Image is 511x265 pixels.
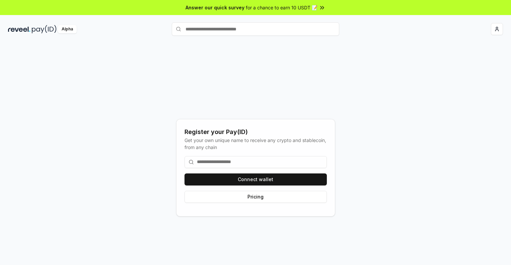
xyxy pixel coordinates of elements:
img: pay_id [32,25,57,33]
button: Connect wallet [185,173,327,185]
div: Get your own unique name to receive any crypto and stablecoin, from any chain [185,137,327,151]
div: Alpha [58,25,77,33]
span: for a chance to earn 10 USDT 📝 [246,4,317,11]
button: Pricing [185,191,327,203]
img: reveel_dark [8,25,30,33]
div: Register your Pay(ID) [185,127,327,137]
span: Answer our quick survey [186,4,244,11]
